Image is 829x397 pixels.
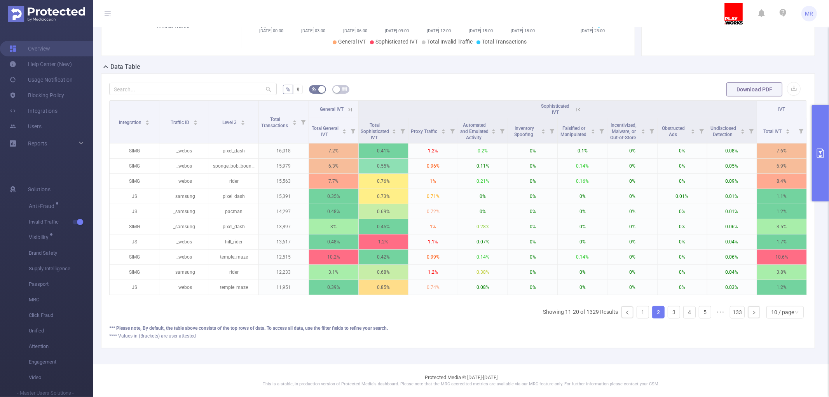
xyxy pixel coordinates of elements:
[171,120,190,125] span: Traffic ID
[746,118,757,143] i: Filter menu
[29,339,93,354] span: Attention
[778,107,785,112] span: IVT
[658,159,707,173] p: 0%
[359,234,408,249] p: 1.2%
[408,280,458,295] p: 0.74%
[786,128,790,130] i: icon: caret-up
[209,265,258,280] p: rider
[707,174,757,189] p: 0.09%
[209,159,258,173] p: sponge_bob_bounce
[757,280,806,295] p: 1.2%
[492,128,496,130] i: icon: caret-up
[259,143,308,158] p: 16,018
[763,129,783,134] span: Total IVT
[558,143,607,158] p: 0.1%
[558,234,607,249] p: 0%
[110,174,159,189] p: SIMG
[159,159,209,173] p: _webos
[447,118,458,143] i: Filter menu
[458,280,508,295] p: 0.08%
[653,306,664,318] a: 2
[757,265,806,280] p: 3.8%
[385,28,409,33] tspan: [DATE] 09:00
[707,204,757,219] p: 0.01%
[408,219,458,234] p: 1%
[785,128,790,133] div: Sort
[93,364,829,397] footer: Protected Media © [DATE]-[DATE]
[558,189,607,204] p: 0%
[707,159,757,173] p: 0.05%
[309,250,358,264] p: 10.2%
[209,204,258,219] p: pacman
[699,306,711,318] a: 5
[361,122,389,140] span: Total Sophisticated IVT
[312,126,339,137] span: Total General IVT
[621,306,634,318] li: Previous Page
[110,143,159,158] p: SIMG
[159,280,209,295] p: _webos
[508,250,557,264] p: 0%
[611,122,637,140] span: Incentivized, Malware, or Out-of-Store
[259,159,308,173] p: 15,979
[28,140,47,147] span: Reports
[110,159,159,173] p: SIMG
[441,128,446,133] div: Sort
[209,280,258,295] p: temple_maze
[757,250,806,264] p: 10.6%
[558,250,607,264] p: 0.14%
[714,306,727,318] span: •••
[29,234,51,240] span: Visibility
[641,128,645,130] i: icon: caret-up
[359,159,408,173] p: 0.55%
[29,308,93,323] span: Click Fraud
[637,306,649,318] a: 1
[309,234,358,249] p: 0.48%
[757,234,806,249] p: 1.7%
[730,306,744,318] a: 133
[458,189,508,204] p: 0%
[309,189,358,204] p: 0.35%
[541,128,546,133] div: Sort
[209,143,258,158] p: pixel_dash
[757,174,806,189] p: 8.4%
[29,323,93,339] span: Unified
[707,189,757,204] p: 0.01%
[691,131,695,133] i: icon: caret-down
[260,24,266,29] tspan: 0%
[607,280,657,295] p: 0%
[209,250,258,264] p: temple_maze
[29,245,93,261] span: Brand Safety
[110,280,159,295] p: JS
[458,159,508,173] p: 0.11%
[359,143,408,158] p: 0.41%
[193,122,197,124] i: icon: caret-down
[511,28,535,33] tspan: [DATE] 18:00
[342,131,346,133] i: icon: caret-down
[558,204,607,219] p: 0%
[707,265,757,280] p: 0.04%
[546,118,557,143] i: Filter menu
[598,24,600,29] tspan: 0
[159,143,209,158] p: _webos
[241,119,245,124] div: Sort
[658,280,707,295] p: 0%
[492,131,496,133] i: icon: caret-down
[458,143,508,158] p: 0.2%
[607,204,657,219] p: 0%
[625,310,630,315] i: icon: left
[541,131,546,133] i: icon: caret-down
[209,174,258,189] p: rider
[607,189,657,204] p: 0%
[458,234,508,249] p: 0.07%
[591,131,595,133] i: icon: caret-down
[392,128,396,130] i: icon: caret-up
[726,82,782,96] button: Download PDF
[342,87,347,91] i: icon: table
[558,219,607,234] p: 0%
[29,354,93,370] span: Engagement
[668,306,680,318] a: 3
[110,219,159,234] p: SIMG
[28,182,51,197] span: Solutions
[508,280,557,295] p: 0%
